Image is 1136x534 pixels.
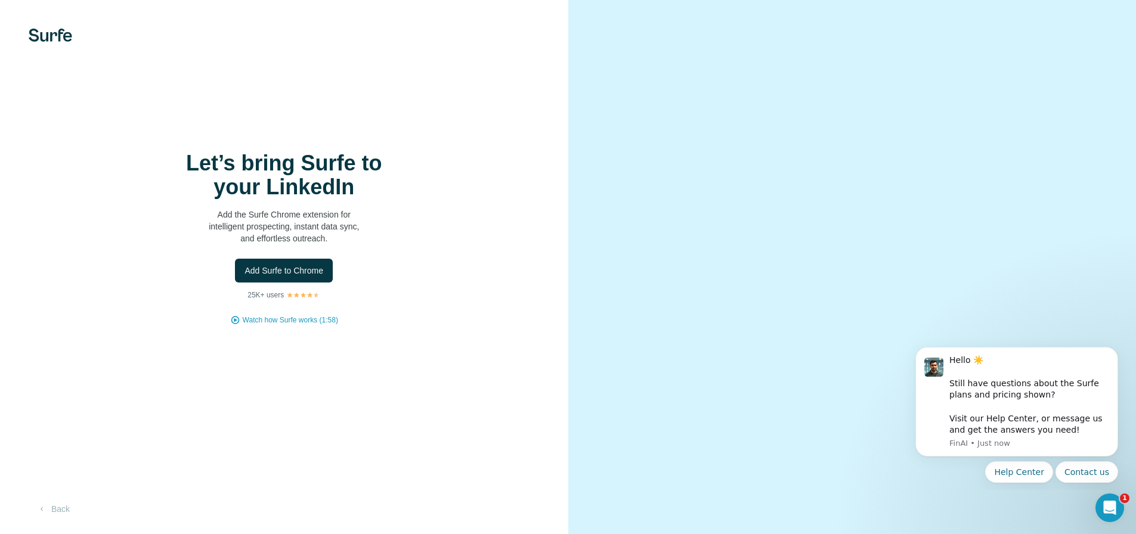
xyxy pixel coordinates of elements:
[165,209,403,244] p: Add the Surfe Chrome extension for intelligent prospecting, instant data sync, and effortless out...
[29,498,78,520] button: Back
[235,259,333,282] button: Add Surfe to Chrome
[243,315,338,325] button: Watch how Surfe works (1:58)
[1095,493,1124,522] iframe: Intercom live chat
[165,151,403,199] h1: Let’s bring Surfe to your LinkedIn
[247,290,284,300] p: 25K+ users
[897,336,1136,490] iframe: Intercom notifications message
[286,291,320,299] img: Rating Stars
[29,29,72,42] img: Surfe's logo
[244,265,323,277] span: Add Surfe to Chrome
[1120,493,1129,503] span: 1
